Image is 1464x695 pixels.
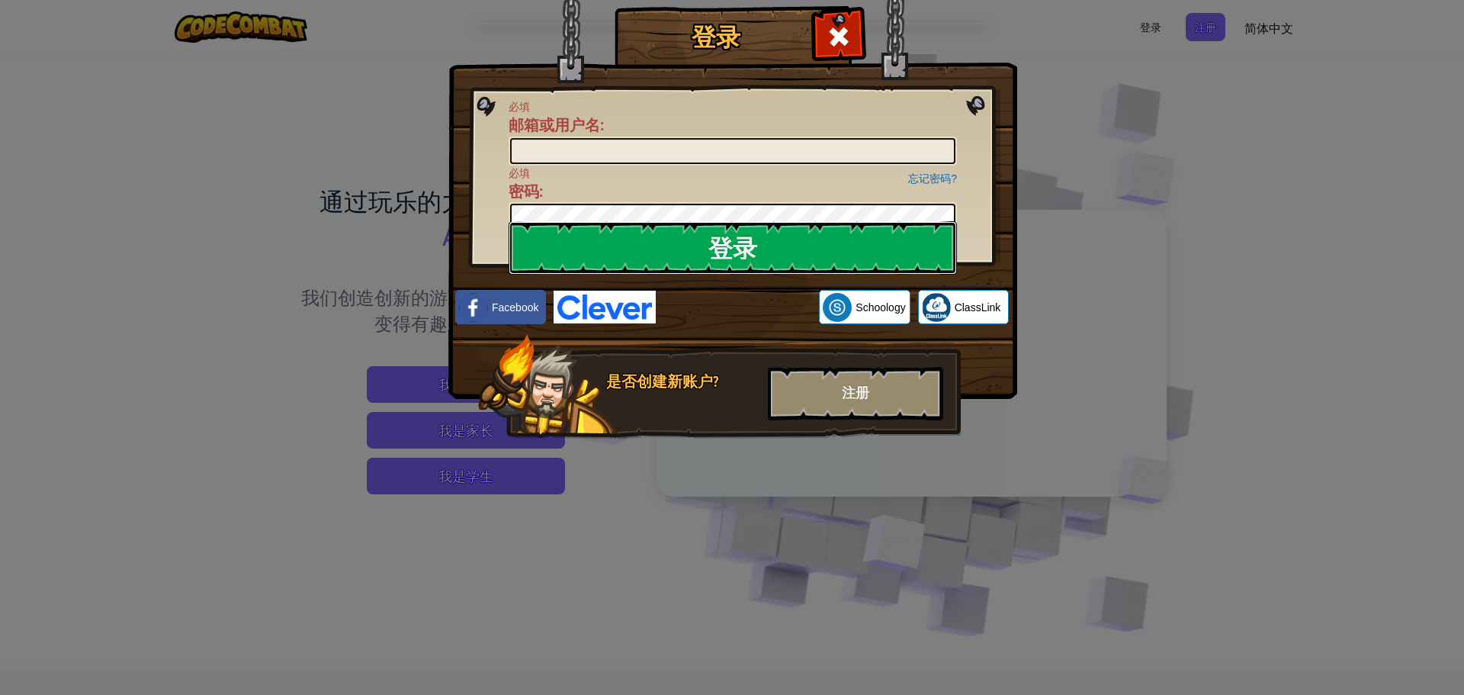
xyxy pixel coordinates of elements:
[823,293,852,322] img: schoology.png
[554,291,656,323] img: clever-logo-blue.png
[509,221,957,275] input: 登录
[509,114,600,135] span: 邮箱或用户名
[459,293,488,322] img: facebook_small.png
[509,114,604,137] label: :
[509,181,539,201] span: 密码
[856,300,905,315] span: Schoology
[509,166,957,181] span: 必填
[509,99,957,114] span: 必填
[492,300,538,315] span: Facebook
[768,367,943,420] div: 注册
[908,172,957,185] a: 忘记密码?
[955,300,1001,315] span: ClassLink
[509,181,543,203] label: :
[618,24,813,50] h1: 登录
[656,291,819,324] iframe: “使用 Google 账号登录”按钮
[922,293,951,322] img: classlink-logo-small.png
[606,371,759,393] div: 是否创建新账户?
